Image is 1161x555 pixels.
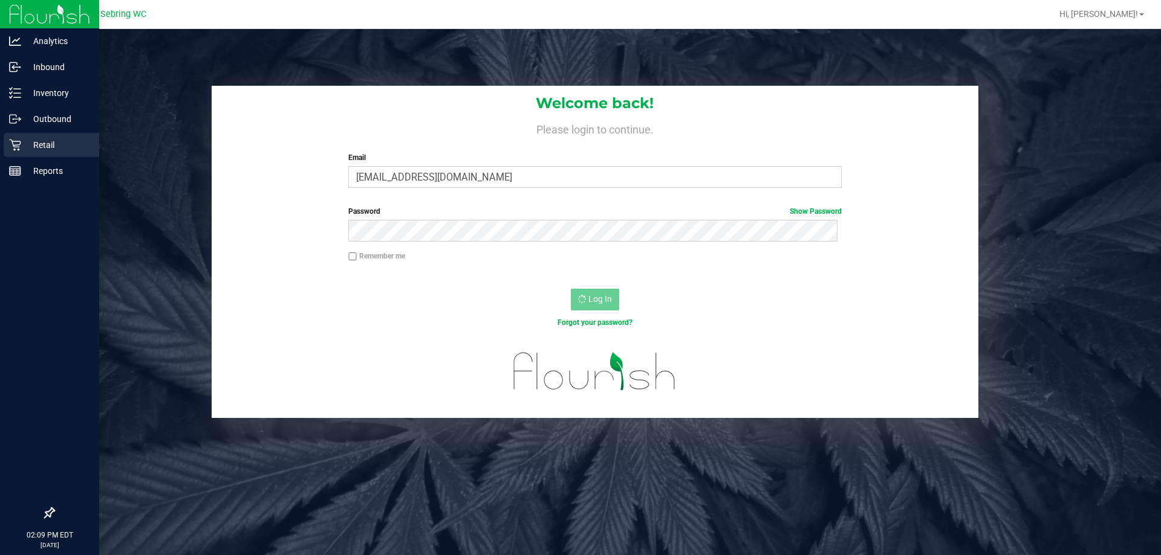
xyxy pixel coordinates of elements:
span: Password [348,207,380,216]
h4: Please login to continue. [212,121,978,135]
p: Inventory [21,86,94,100]
span: Log In [588,294,612,304]
inline-svg: Analytics [9,35,21,47]
img: flourish_logo.svg [499,341,691,402]
button: Log In [571,289,619,310]
p: Retail [21,138,94,152]
p: Outbound [21,112,94,126]
label: Email [348,152,841,163]
inline-svg: Reports [9,165,21,177]
p: Analytics [21,34,94,48]
span: Hi, [PERSON_NAME]! [1059,9,1138,19]
inline-svg: Outbound [9,113,21,125]
span: Sebring WC [100,9,146,19]
p: [DATE] [5,541,94,550]
p: Inbound [21,60,94,74]
inline-svg: Inventory [9,87,21,99]
label: Remember me [348,251,405,261]
p: Reports [21,164,94,178]
p: 02:09 PM EDT [5,530,94,541]
a: Show Password [790,207,842,216]
h1: Welcome back! [212,95,978,111]
inline-svg: Inbound [9,61,21,73]
input: Remember me [348,252,357,261]
inline-svg: Retail [9,139,21,151]
a: Forgot your password? [558,318,633,327]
